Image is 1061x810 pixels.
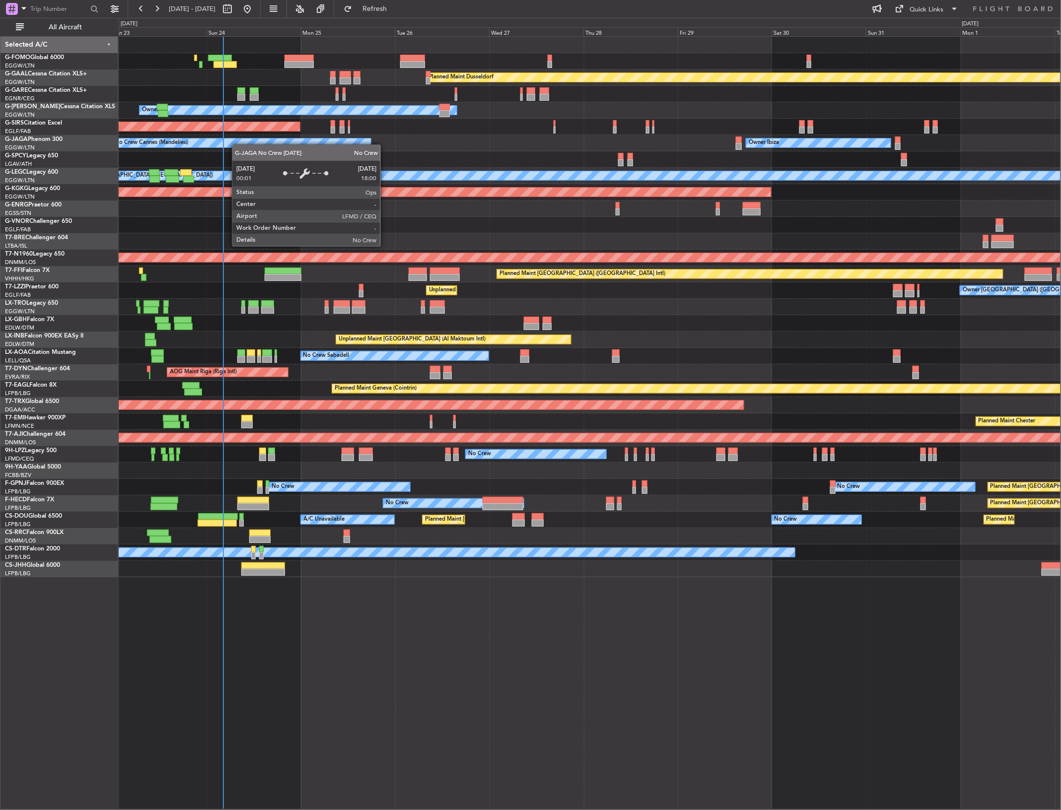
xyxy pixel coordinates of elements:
[5,160,32,168] a: LGAV/ATH
[5,349,28,355] span: LX-AOA
[5,530,26,536] span: CS-RRC
[5,275,34,282] a: VHHH/HKG
[5,366,70,372] a: T7-DYNChallenger 604
[5,455,34,463] a: LFMD/CEQ
[52,168,213,183] div: A/C Unavailable [GEOGRAPHIC_DATA] ([GEOGRAPHIC_DATA])
[5,128,31,135] a: EGLF/FAB
[121,20,138,28] div: [DATE]
[5,120,24,126] span: G-SIRS
[425,512,581,527] div: Planned Maint [GEOGRAPHIC_DATA] ([GEOGRAPHIC_DATA])
[5,78,35,86] a: EGGW/LTN
[5,349,76,355] a: LX-AOACitation Mustang
[354,5,396,12] span: Refresh
[979,414,1036,429] div: Planned Maint Chester
[5,104,115,110] a: G-[PERSON_NAME]Cessna Citation XLS
[5,235,25,241] span: T7-BRE
[5,382,29,388] span: T7-EAGL
[429,70,494,85] div: Planned Maint Dusseldorf
[5,242,27,250] a: LTBA/ISL
[5,373,30,381] a: EVRA/RIX
[26,24,105,31] span: All Aircraft
[335,234,454,249] div: Planned Maint Warsaw ([GEOGRAPHIC_DATA])
[5,317,54,323] a: LX-GBHFalcon 7X
[429,283,592,298] div: Unplanned Maint [GEOGRAPHIC_DATA] ([GEOGRAPHIC_DATA])
[339,1,399,17] button: Refresh
[5,504,31,512] a: LFPB/LBG
[5,382,57,388] a: T7-EAGLFalcon 8X
[5,218,29,224] span: G-VNOR
[5,291,31,299] a: EGLF/FAB
[5,448,57,454] a: 9H-LPZLegacy 500
[5,169,26,175] span: G-LEGC
[678,27,772,36] div: Fri 29
[11,19,108,35] button: All Aircraft
[5,530,64,536] a: CS-RRCFalcon 900LX
[5,415,66,421] a: T7-EMIHawker 900XP
[5,357,31,364] a: LELL/QSA
[5,55,64,61] a: G-FOMOGlobal 6000
[5,464,61,470] a: 9H-YAAGlobal 5000
[5,366,27,372] span: T7-DYN
[339,332,486,347] div: Unplanned Maint [GEOGRAPHIC_DATA] (Al Maktoum Intl)
[301,27,395,36] div: Mon 25
[5,259,36,266] a: DNMM/LOS
[5,144,35,151] a: EGGW/LTN
[468,447,491,462] div: No Crew
[5,71,87,77] a: G-GAALCessna Citation XLS+
[5,521,31,528] a: LFPB/LBG
[5,111,35,119] a: EGGW/LTN
[386,496,409,511] div: No Crew
[5,406,35,413] a: DGAA/ACC
[5,169,58,175] a: G-LEGCLegacy 600
[5,497,54,503] a: F-HECDFalcon 7X
[910,5,944,15] div: Quick Links
[5,55,30,61] span: G-FOMO
[5,87,87,93] a: G-GARECessna Citation XLS+
[5,415,24,421] span: T7-EMI
[5,202,62,208] a: G-ENRGPraetor 600
[5,513,62,519] a: CS-DOUGlobal 6500
[890,1,964,17] button: Quick Links
[112,27,207,36] div: Sat 23
[5,431,66,437] a: T7-AJIChallenger 604
[5,399,59,405] a: T7-TRXGlobal 6500
[170,365,237,380] div: AOG Maint Riga (Riga Intl)
[5,562,60,568] a: CS-JHHGlobal 6000
[5,284,59,290] a: T7-LZZIPraetor 600
[837,479,860,494] div: No Crew
[5,193,35,201] a: EGGW/LTN
[5,340,34,348] a: EDLW/DTM
[5,488,31,495] a: LFPB/LBG
[5,480,64,486] a: F-GPNJFalcon 900EX
[5,448,25,454] span: 9H-LPZ
[5,153,26,159] span: G-SPCY
[115,135,188,150] div: No Crew Cannes (Mandelieu)
[5,439,36,446] a: DNMM/LOS
[5,464,27,470] span: 9H-YAA
[583,27,678,36] div: Thu 28
[5,480,26,486] span: F-GPNJ
[5,399,25,405] span: T7-TRX
[5,284,25,290] span: T7-LZZI
[749,135,779,150] div: Owner Ibiza
[5,71,28,77] span: G-GAAL
[5,324,34,332] a: EDLW/DTM
[5,333,24,339] span: LX-INB
[5,62,35,69] a: EGGW/LTN
[5,570,31,577] a: LFPB/LBG
[962,20,979,28] div: [DATE]
[499,267,665,281] div: Planned Maint [GEOGRAPHIC_DATA] ([GEOGRAPHIC_DATA] Intl)
[5,136,63,142] a: G-JAGAPhenom 300
[5,104,60,110] span: G-[PERSON_NAME]
[5,177,35,184] a: EGGW/LTN
[5,300,26,306] span: LX-TRO
[866,27,960,36] div: Sun 31
[5,202,28,208] span: G-ENRG
[5,390,31,397] a: LFPB/LBG
[5,472,31,479] a: FCBB/BZV
[5,497,27,503] span: F-HECD
[5,251,65,257] a: T7-N1960Legacy 650
[5,431,23,437] span: T7-AJI
[5,333,83,339] a: LX-INBFalcon 900EX EASy II
[5,546,26,552] span: CS-DTR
